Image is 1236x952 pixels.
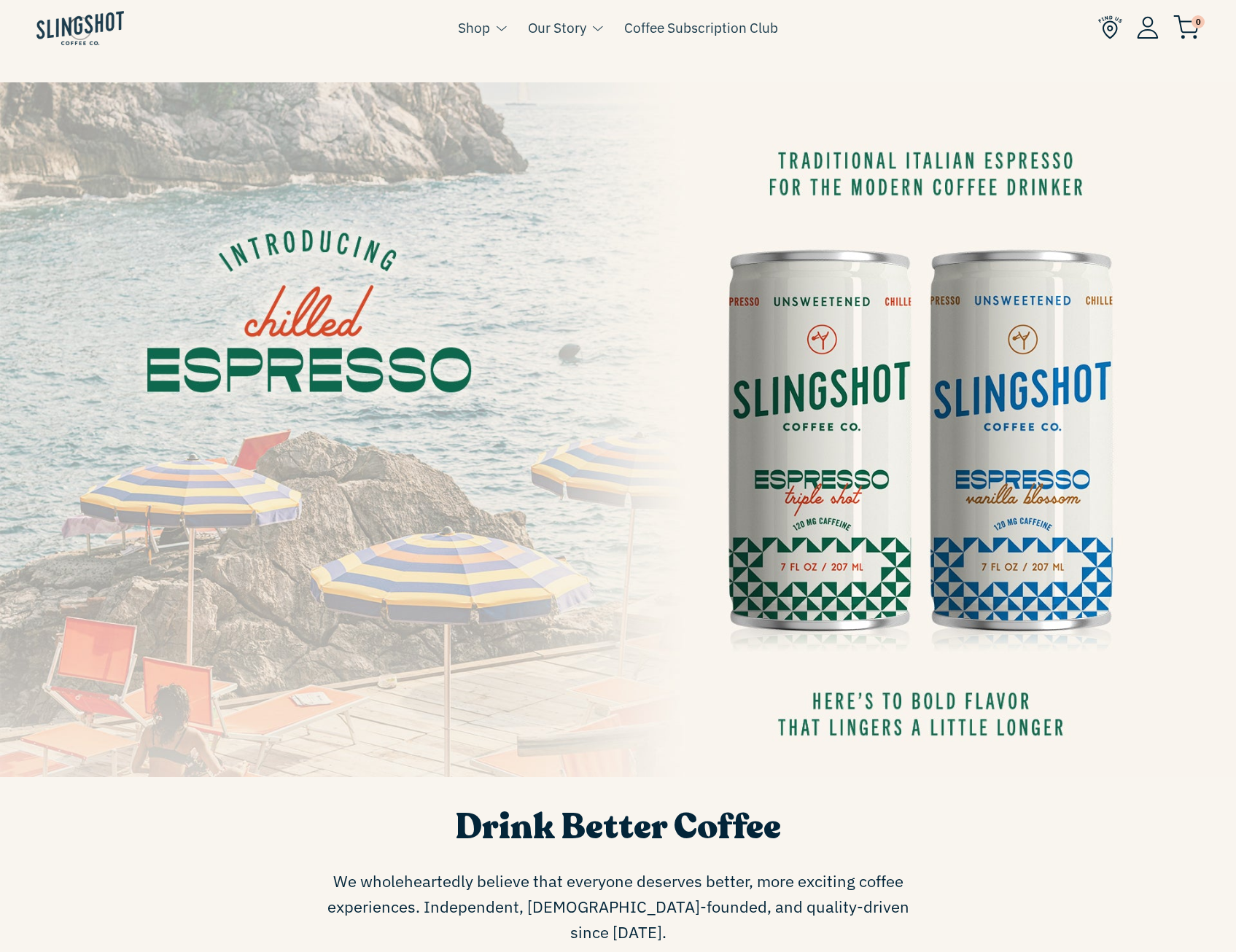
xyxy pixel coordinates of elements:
span: Drink Better Coffee [455,803,781,851]
a: Shop [458,17,490,39]
a: Coffee Subscription Club [624,17,778,39]
a: 0 [1173,19,1200,36]
img: Account [1137,16,1159,39]
img: cart [1173,15,1200,39]
span: 0 [1192,15,1205,28]
img: Find Us [1098,15,1122,39]
a: Our Story [528,17,586,39]
span: We wholeheartedly believe that everyone deserves better, more exciting coffee experiences. Indepe... [319,868,917,945]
